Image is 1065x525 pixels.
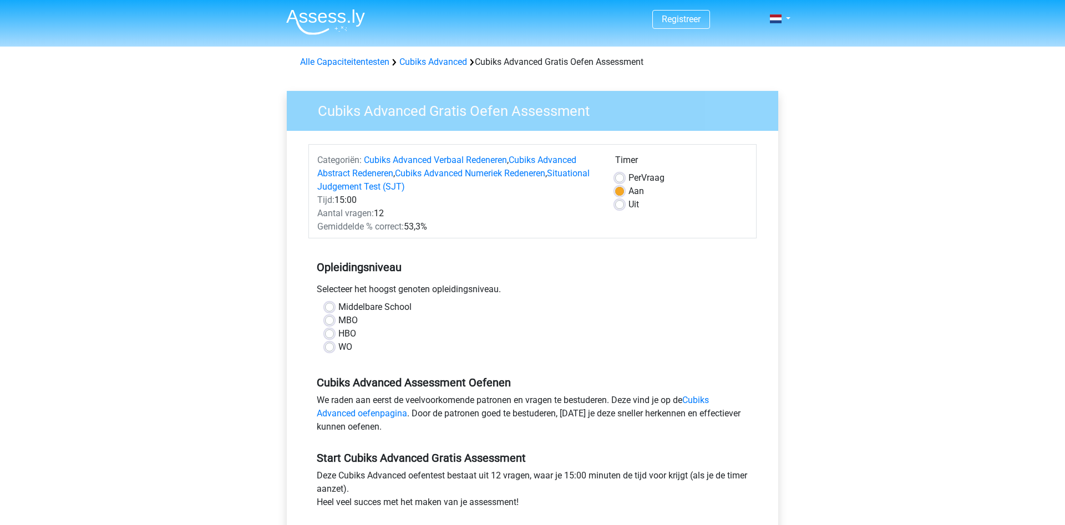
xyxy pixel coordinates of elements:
h5: Cubiks Advanced Assessment Oefenen [317,376,748,389]
a: Alle Capaciteitentesten [300,57,389,67]
label: HBO [338,327,356,340]
span: Aantal vragen: [317,208,374,218]
label: WO [338,340,352,354]
a: Cubiks Advanced [399,57,467,67]
div: Selecteer het hoogst genoten opleidingsniveau. [308,283,757,300]
div: 53,3% [309,220,607,233]
div: Cubiks Advanced Gratis Oefen Assessment [296,55,769,69]
span: Per [628,172,641,183]
label: MBO [338,314,358,327]
label: Vraag [628,171,665,185]
span: Gemiddelde % correct: [317,221,404,232]
span: Categoriën: [317,155,362,165]
label: Aan [628,185,644,198]
h5: Opleidingsniveau [317,256,748,278]
img: Assessly [286,9,365,35]
div: We raden aan eerst de veelvoorkomende patronen en vragen te bestuderen. Deze vind je op de . Door... [308,394,757,438]
h3: Cubiks Advanced Gratis Oefen Assessment [305,98,770,120]
label: Uit [628,198,639,211]
label: Middelbare School [338,300,412,314]
div: 15:00 [309,193,607,207]
span: Tijd: [317,195,334,205]
a: Cubiks Advanced Verbaal Redeneren [364,155,507,165]
a: Registreer [662,14,701,24]
div: 12 [309,207,607,220]
div: Deze Cubiks Advanced oefentest bestaat uit 12 vragen, waar je 15:00 minuten de tijd voor krijgt (... [308,469,757,513]
h5: Start Cubiks Advanced Gratis Assessment [317,451,748,465]
div: Timer [615,154,748,171]
a: Cubiks Advanced Numeriek Redeneren [395,168,545,179]
div: , , , [309,154,607,193]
